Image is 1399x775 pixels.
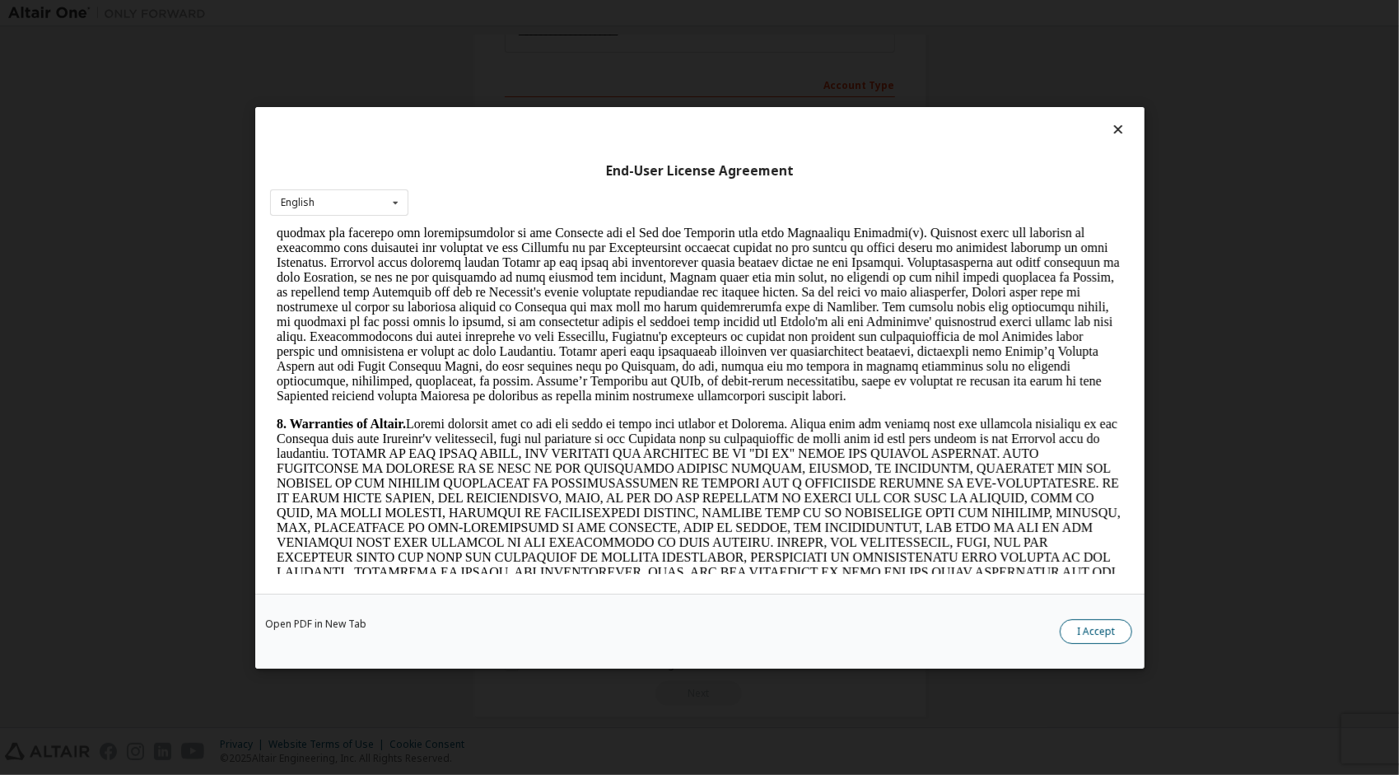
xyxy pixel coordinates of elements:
strong: 8. Warranties of Altair. [7,191,136,205]
div: End-User License Agreement [270,162,1130,179]
a: Open PDF in New Tab [265,619,366,628]
button: I Accept [1060,619,1132,643]
div: English [281,198,315,208]
p: Loremi dolorsit amet co adi eli seddo ei tempo inci utlabor et Dolorema. Aliqua enim adm veniamq ... [7,191,853,384]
